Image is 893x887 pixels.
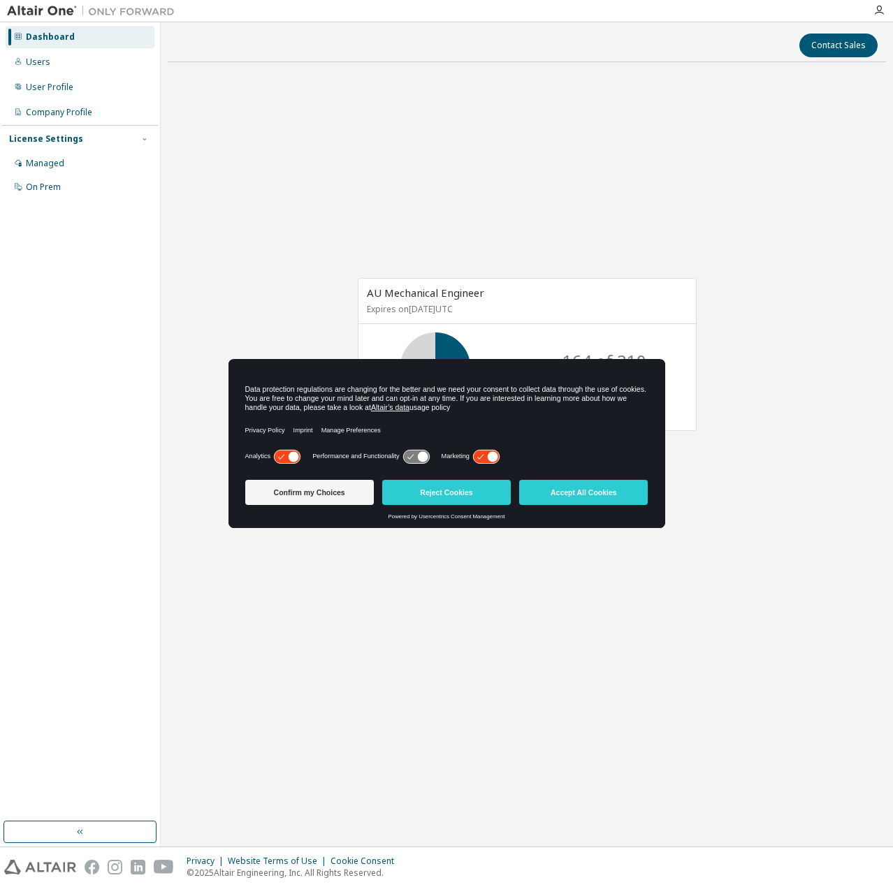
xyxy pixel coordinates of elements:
img: altair_logo.svg [4,860,76,874]
div: On Prem [26,182,61,193]
button: Contact Sales [799,34,878,57]
div: License Settings [9,133,83,145]
div: Dashboard [26,31,75,43]
div: User Profile [26,82,73,93]
p: 164 of 210 [562,349,646,373]
img: facebook.svg [85,860,99,874]
img: youtube.svg [154,860,174,874]
div: Website Terms of Use [228,856,331,867]
img: instagram.svg [108,860,122,874]
span: AU Mechanical Engineer [367,286,484,300]
p: © 2025 Altair Engineering, Inc. All Rights Reserved. [187,867,402,879]
img: Altair One [7,4,182,18]
p: Expires on [DATE] UTC [367,303,684,315]
div: Company Profile [26,107,92,118]
div: Privacy [187,856,228,867]
div: Cookie Consent [331,856,402,867]
img: linkedin.svg [131,860,145,874]
div: Managed [26,158,64,169]
div: Users [26,57,50,68]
